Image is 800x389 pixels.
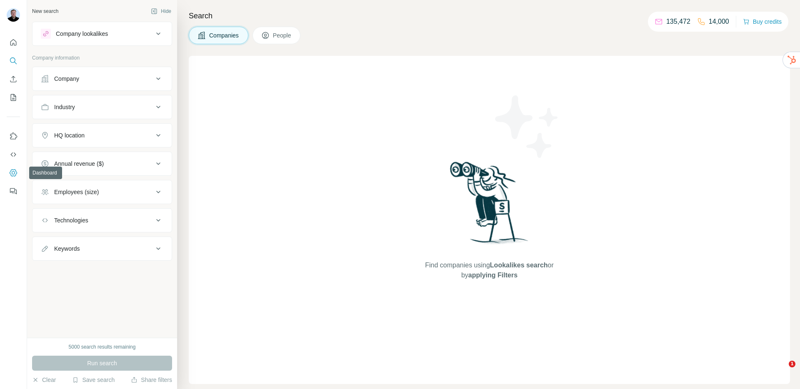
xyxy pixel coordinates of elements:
[7,72,20,87] button: Enrich CSV
[490,89,565,164] img: Surfe Illustration - Stars
[145,5,177,17] button: Hide
[422,260,556,280] span: Find companies using or by
[32,54,172,62] p: Company information
[54,160,104,168] div: Annual revenue ($)
[56,30,108,38] div: Company lookalikes
[273,31,292,40] span: People
[54,103,75,111] div: Industry
[32,239,172,259] button: Keywords
[32,24,172,44] button: Company lookalikes
[7,129,20,144] button: Use Surfe on LinkedIn
[7,35,20,50] button: Quick start
[32,7,58,15] div: New search
[72,376,115,384] button: Save search
[743,16,782,27] button: Buy credits
[7,165,20,180] button: Dashboard
[54,188,99,196] div: Employees (size)
[54,244,80,253] div: Keywords
[7,147,20,162] button: Use Surfe API
[209,31,240,40] span: Companies
[54,216,88,224] div: Technologies
[54,75,79,83] div: Company
[7,53,20,68] button: Search
[32,182,172,202] button: Employees (size)
[7,8,20,22] img: Avatar
[789,361,795,367] span: 1
[32,97,172,117] button: Industry
[189,10,790,22] h4: Search
[32,210,172,230] button: Technologies
[32,69,172,89] button: Company
[54,131,85,140] div: HQ location
[32,125,172,145] button: HQ location
[709,17,729,27] p: 14,000
[666,17,690,27] p: 135,472
[32,376,56,384] button: Clear
[69,343,136,351] div: 5000 search results remaining
[446,160,533,252] img: Surfe Illustration - Woman searching with binoculars
[7,90,20,105] button: My lists
[772,361,792,381] iframe: Intercom live chat
[490,262,548,269] span: Lookalikes search
[468,272,517,279] span: applying Filters
[32,154,172,174] button: Annual revenue ($)
[131,376,172,384] button: Share filters
[7,184,20,199] button: Feedback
